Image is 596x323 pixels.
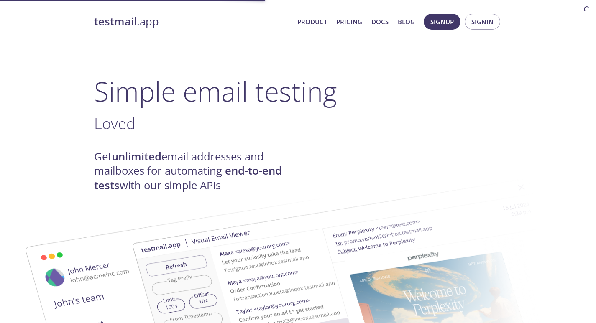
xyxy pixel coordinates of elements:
a: Product [297,16,327,27]
h4: Get email addresses and mailboxes for automating with our simple APIs [94,150,298,193]
a: Blog [398,16,415,27]
strong: unlimited [112,149,161,164]
span: Signin [471,16,494,27]
strong: testmail [94,14,137,29]
button: Signup [424,14,460,30]
h1: Simple email testing [94,75,502,107]
span: Signup [430,16,454,27]
a: Pricing [336,16,362,27]
button: Signin [465,14,500,30]
span: Loved [94,113,136,134]
a: testmail.app [94,15,291,29]
strong: end-to-end tests [94,163,282,192]
a: Docs [371,16,389,27]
